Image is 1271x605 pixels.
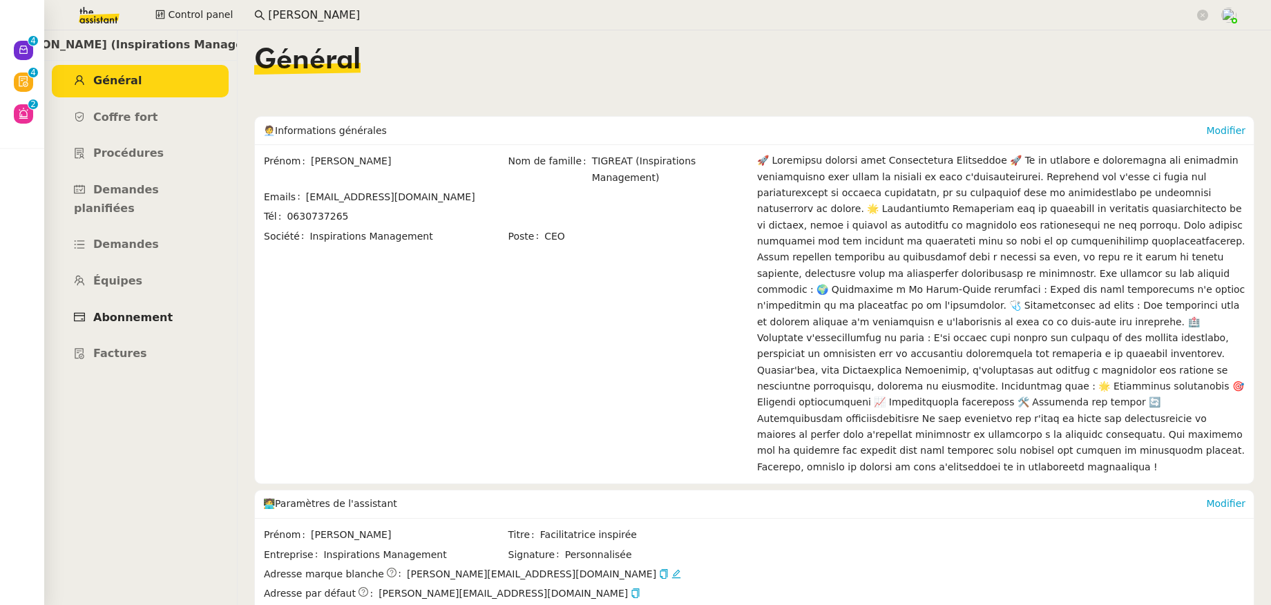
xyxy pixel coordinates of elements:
[52,137,229,170] a: Procédures
[264,229,309,244] span: Société
[52,65,229,97] a: Général
[74,183,159,215] span: Demandes planifiées
[52,302,229,334] a: Abonnement
[311,527,506,543] span: [PERSON_NAME]
[263,490,1206,518] div: 🧑‍💻
[28,68,38,77] nz-badge-sup: 4
[268,6,1194,25] input: Rechercher
[4,36,280,55] span: [PERSON_NAME] (Inspirations Management)
[263,117,1206,144] div: 🧑‍💼
[264,153,311,169] span: Prénom
[30,99,36,112] p: 2
[28,36,38,46] nz-badge-sup: 4
[540,527,751,543] span: Facilitatrice inspirée
[508,547,565,563] span: Signature
[93,311,173,324] span: Abonnement
[264,547,323,563] span: Entreprise
[1206,125,1245,136] a: Modifier
[508,153,592,186] span: Nom de famille
[30,36,36,48] p: 4
[254,47,361,75] span: Général
[52,265,229,298] a: Équipes
[592,153,751,186] span: TIGREAT (Inspirations Management)
[264,209,287,224] span: Tél
[1206,498,1245,509] a: Modifier
[508,527,540,543] span: Titre
[275,498,397,509] span: Paramètres de l'assistant
[93,111,158,124] span: Coffre fort
[52,102,229,134] a: Coffre fort
[264,189,306,205] span: Emails
[264,527,311,543] span: Prénom
[508,229,545,244] span: Poste
[379,586,640,602] span: [PERSON_NAME][EMAIL_ADDRESS][DOMAIN_NAME]
[168,7,233,23] span: Control panel
[52,229,229,261] a: Demandes
[93,74,142,87] span: Général
[147,6,241,25] button: Control panel
[287,211,348,222] span: 0630737265
[52,174,229,224] a: Demandes planifiées
[28,99,38,109] nz-badge-sup: 2
[1221,8,1236,23] img: users%2FNTfmycKsCFdqp6LX6USf2FmuPJo2%2Favatar%2F16D86256-2126-4AE5-895D-3A0011377F92_1_102_o-remo...
[93,347,147,360] span: Factures
[275,125,387,136] span: Informations générales
[30,68,36,80] p: 4
[565,547,632,563] span: Personnalisée
[264,586,356,602] span: Adresse par défaut
[309,229,506,244] span: Inspirations Management
[323,547,506,563] span: Inspirations Management
[264,566,384,582] span: Adresse marque blanche
[93,238,159,251] span: Demandes
[544,229,751,244] span: CEO
[93,146,164,160] span: Procédures
[306,191,475,202] span: [EMAIL_ADDRESS][DOMAIN_NAME]
[407,566,656,582] span: [PERSON_NAME][EMAIL_ADDRESS][DOMAIN_NAME]
[311,153,506,169] span: [PERSON_NAME]
[93,274,142,287] span: Équipes
[757,153,1245,475] div: 🚀 Loremipsu dolorsi amet Consectetura Elitseddoe 🚀 Te in utlabore e doloremagna ali enimadmin ven...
